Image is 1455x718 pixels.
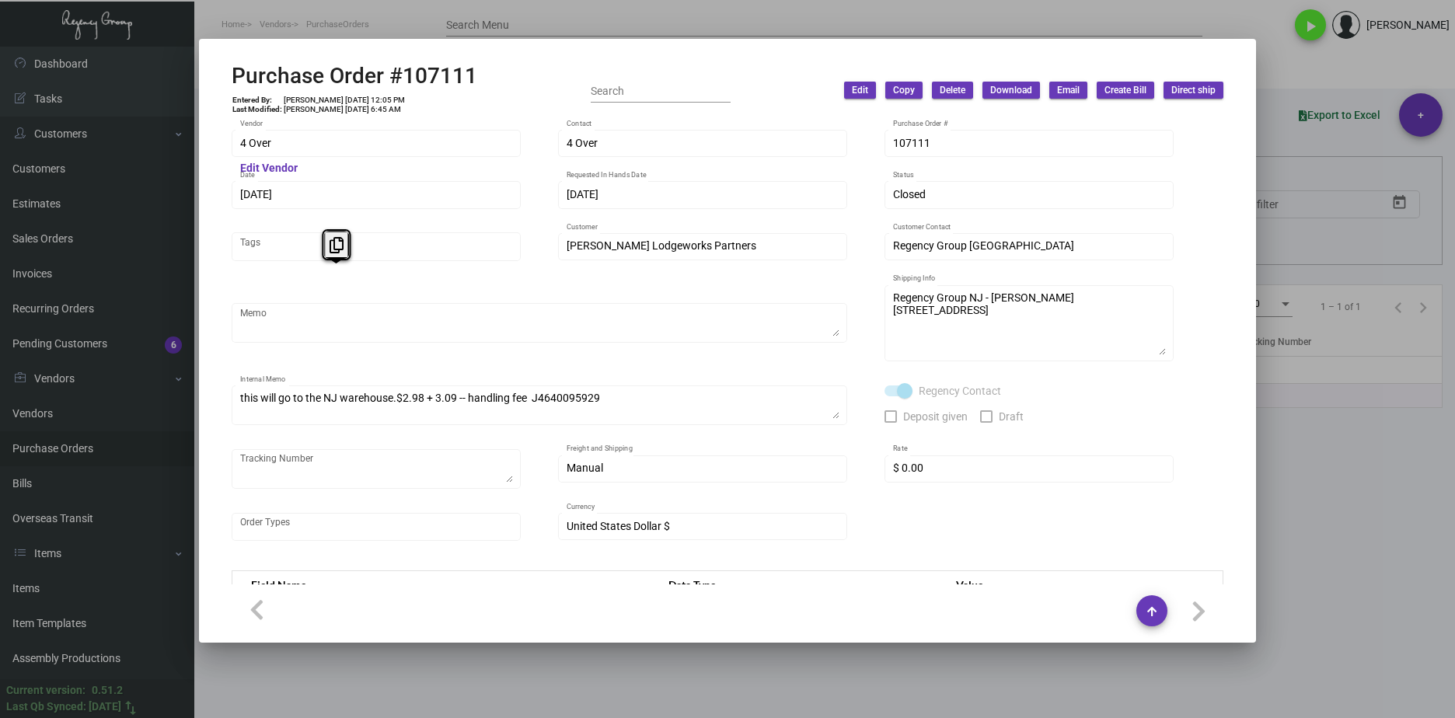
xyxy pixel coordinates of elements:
[885,82,923,99] button: Copy
[940,571,1223,598] th: Value
[1049,82,1087,99] button: Email
[6,682,85,699] div: Current version:
[893,84,915,97] span: Copy
[919,382,1001,400] span: Regency Contact
[283,105,406,114] td: [PERSON_NAME] [DATE] 6:45 AM
[653,571,940,598] th: Data Type
[567,462,603,474] span: Manual
[232,571,654,598] th: Field Name
[852,84,868,97] span: Edit
[1057,84,1080,97] span: Email
[1097,82,1154,99] button: Create Bill
[932,82,973,99] button: Delete
[1171,84,1216,97] span: Direct ship
[330,237,344,253] i: Copy
[1164,82,1223,99] button: Direct ship
[982,82,1040,99] button: Download
[232,63,477,89] h2: Purchase Order #107111
[893,188,926,200] span: Closed
[844,82,876,99] button: Edit
[283,96,406,105] td: [PERSON_NAME] [DATE] 12:05 PM
[990,84,1032,97] span: Download
[1104,84,1146,97] span: Create Bill
[92,682,123,699] div: 0.51.2
[940,84,965,97] span: Delete
[232,96,283,105] td: Entered By:
[999,407,1024,426] span: Draft
[232,105,283,114] td: Last Modified:
[903,407,968,426] span: Deposit given
[6,699,121,715] div: Last Qb Synced: [DATE]
[240,162,298,175] mat-hint: Edit Vendor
